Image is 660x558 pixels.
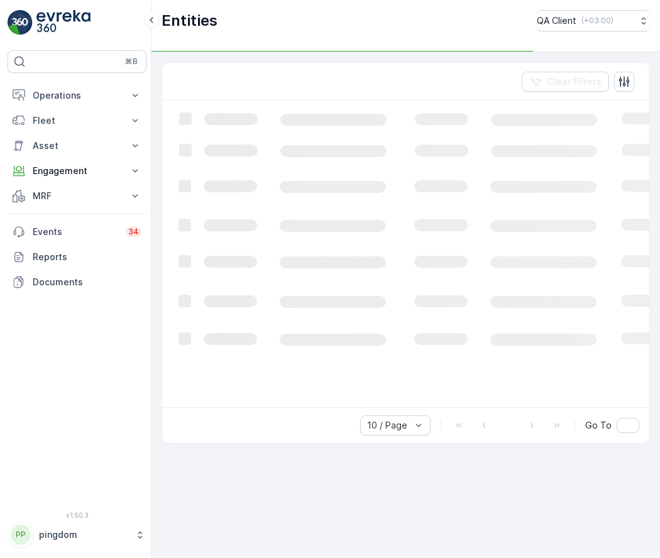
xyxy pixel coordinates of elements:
[33,251,141,263] p: Reports
[537,14,576,27] p: QA Client
[537,10,650,31] button: QA Client(+03:00)
[39,528,129,541] p: pingdom
[162,11,217,31] p: Entities
[33,165,121,177] p: Engagement
[11,525,31,545] div: PP
[8,511,146,519] span: v 1.50.3
[585,419,612,432] span: Go To
[33,276,141,288] p: Documents
[8,244,146,270] a: Reports
[8,270,146,295] a: Documents
[8,158,146,183] button: Engagement
[8,108,146,133] button: Fleet
[33,139,121,152] p: Asset
[8,10,33,35] img: logo
[8,183,146,209] button: MRF
[33,114,121,127] p: Fleet
[581,16,613,26] p: ( +03:00 )
[547,75,602,88] p: Clear Filters
[8,219,146,244] a: Events34
[128,227,139,237] p: 34
[8,522,146,548] button: PPpingdom
[125,57,138,67] p: ⌘B
[8,133,146,158] button: Asset
[36,10,91,35] img: logo_light-DOdMpM7g.png
[522,72,609,92] button: Clear Filters
[33,89,121,102] p: Operations
[33,190,121,202] p: MRF
[33,226,118,238] p: Events
[8,83,146,108] button: Operations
